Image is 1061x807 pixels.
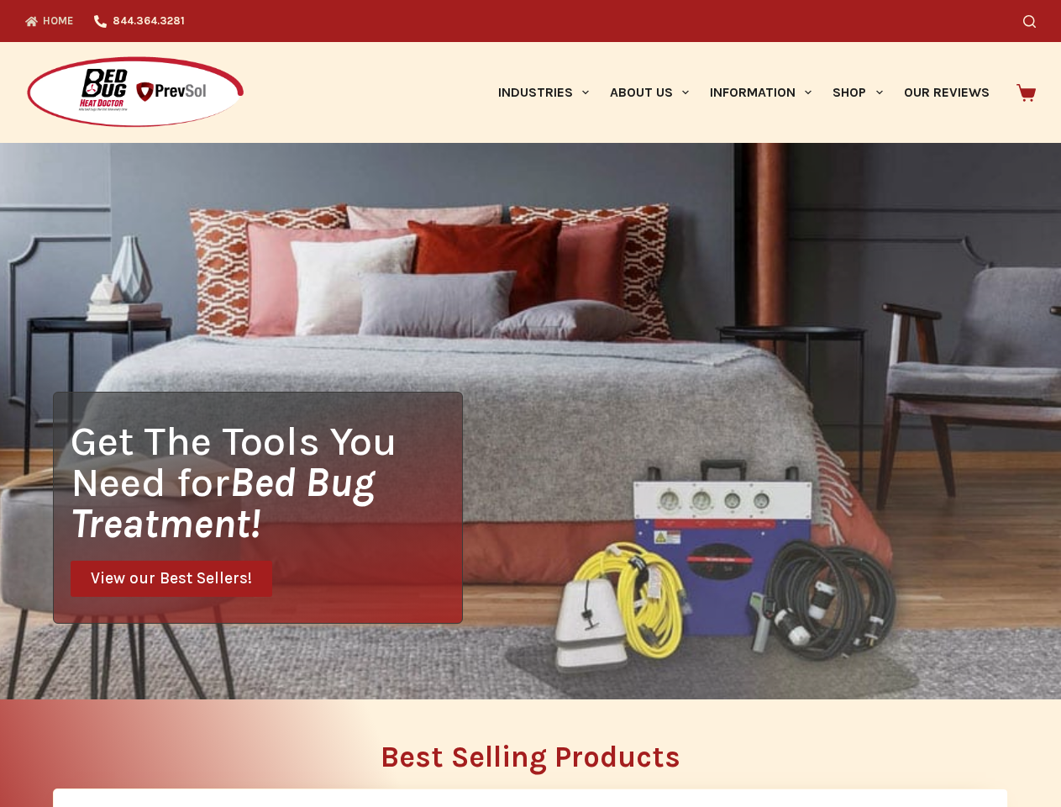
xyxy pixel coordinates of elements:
nav: Primary [487,42,1000,143]
span: View our Best Sellers! [91,571,252,587]
a: View our Best Sellers! [71,561,272,597]
img: Prevsol/Bed Bug Heat Doctor [25,55,245,130]
i: Bed Bug Treatment! [71,458,375,547]
a: Our Reviews [893,42,1000,143]
a: Industries [487,42,599,143]
a: Shop [822,42,893,143]
a: About Us [599,42,699,143]
button: Search [1023,15,1036,28]
a: Information [700,42,822,143]
h1: Get The Tools You Need for [71,420,462,544]
h2: Best Selling Products [53,742,1008,772]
